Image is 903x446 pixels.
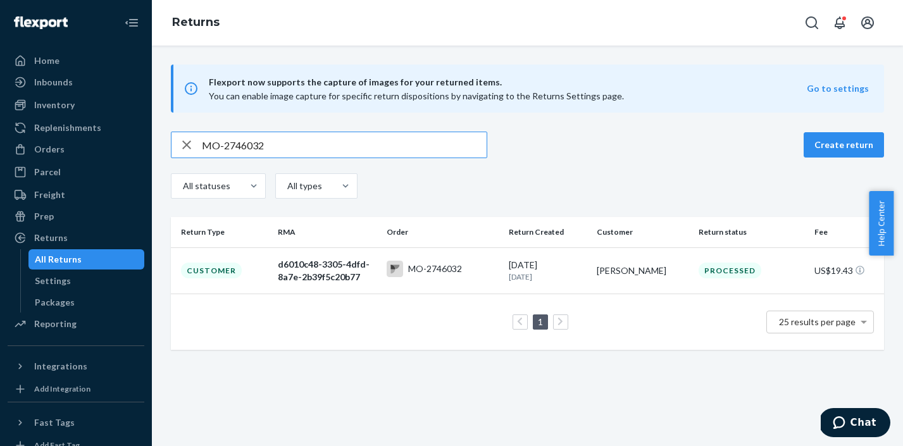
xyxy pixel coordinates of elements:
[34,232,68,244] div: Returns
[8,118,144,138] a: Replenishments
[8,228,144,248] a: Returns
[28,249,145,269] a: All Returns
[592,217,694,247] th: Customer
[8,412,144,433] button: Fast Tags
[34,416,75,429] div: Fast Tags
[34,143,65,156] div: Orders
[287,180,320,192] div: All types
[162,4,230,41] ol: breadcrumbs
[535,316,545,327] a: Page 1 is your current page
[35,275,71,287] div: Settings
[8,381,144,397] a: Add Integration
[14,16,68,29] img: Flexport logo
[869,191,894,256] button: Help Center
[202,132,487,158] input: Search returns by rma, id, tracking number
[34,318,77,330] div: Reporting
[382,217,504,247] th: Order
[172,15,220,29] a: Returns
[183,180,228,192] div: All statuses
[8,356,144,376] button: Integrations
[8,206,144,226] a: Prep
[8,139,144,159] a: Orders
[804,132,884,158] button: Create return
[807,82,869,95] button: Go to settings
[8,51,144,71] a: Home
[209,75,807,90] span: Flexport now supports the capture of images for your returned items.
[8,162,144,182] a: Parcel
[8,72,144,92] a: Inbounds
[28,271,145,291] a: Settings
[509,259,587,282] div: [DATE]
[827,10,852,35] button: Open notifications
[34,121,101,134] div: Replenishments
[504,217,592,247] th: Return Created
[408,263,462,275] div: MO-2746032
[181,263,242,278] div: Customer
[34,76,73,89] div: Inbounds
[35,296,75,309] div: Packages
[34,166,61,178] div: Parcel
[821,408,890,440] iframe: Opens a widget where you can chat to one of our agents
[799,10,825,35] button: Open Search Box
[8,95,144,115] a: Inventory
[34,210,54,223] div: Prep
[779,316,856,327] span: 25 results per page
[699,263,761,278] div: Processed
[809,247,884,294] td: US$19.43
[34,360,87,373] div: Integrations
[34,383,90,394] div: Add Integration
[35,253,82,266] div: All Returns
[119,10,144,35] button: Close Navigation
[597,264,688,277] div: [PERSON_NAME]
[34,54,59,67] div: Home
[278,258,377,283] div: d6010c48-3305-4dfd-8a7e-2b39f5c20b77
[34,99,75,111] div: Inventory
[171,217,273,247] th: Return Type
[28,292,145,313] a: Packages
[34,189,65,201] div: Freight
[694,217,809,247] th: Return status
[809,217,884,247] th: Fee
[209,90,624,101] span: You can enable image capture for specific return dispositions by navigating to the Returns Settin...
[273,217,382,247] th: RMA
[855,10,880,35] button: Open account menu
[509,271,587,282] p: [DATE]
[8,314,144,334] a: Reporting
[8,185,144,205] a: Freight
